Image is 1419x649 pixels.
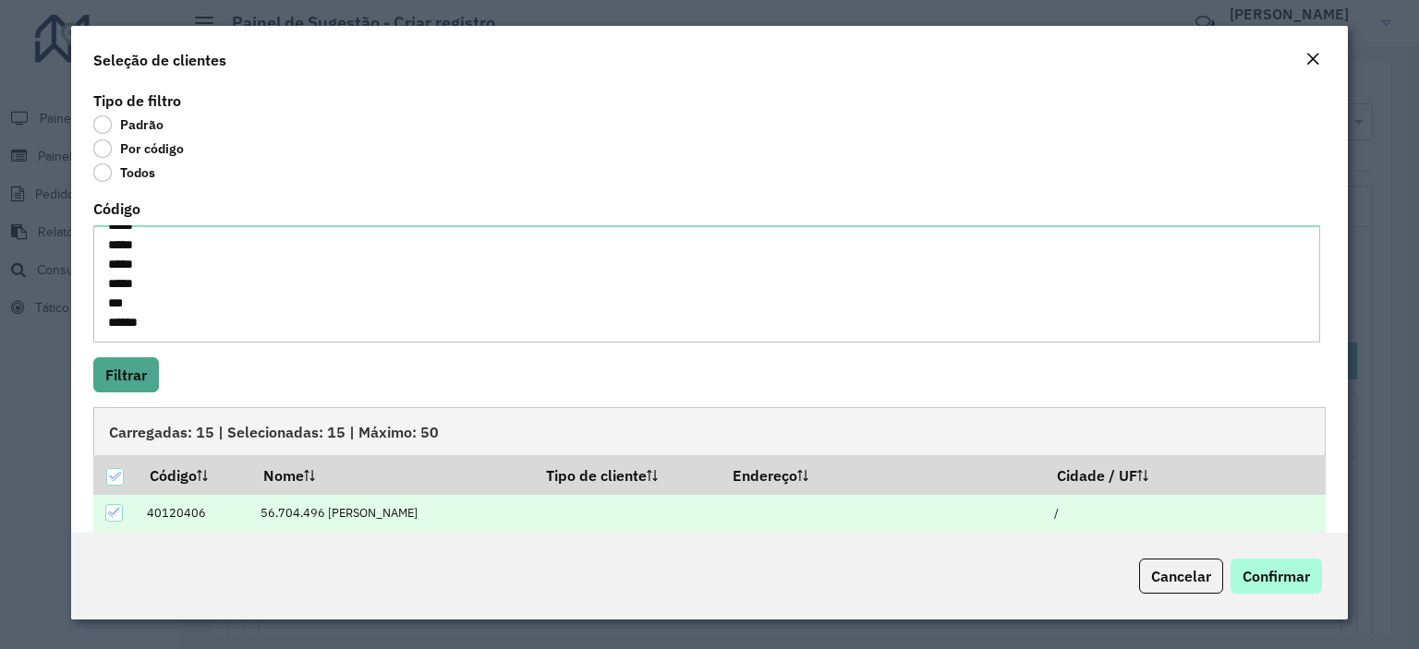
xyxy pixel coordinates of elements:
[1044,495,1325,533] td: /
[1305,52,1320,66] em: Fechar
[93,407,1326,455] div: Carregadas: 15 | Selecionadas: 15 | Máximo: 50
[93,49,226,71] h4: Seleção de clientes
[1151,567,1211,585] span: Cancelar
[93,357,159,392] button: Filtrar
[533,455,721,494] th: Tipo de cliente
[251,495,534,533] td: 56.704.496 [PERSON_NAME]
[1044,532,1325,570] td: /
[251,532,534,570] td: 58.879.127 [PERSON_NAME]
[93,115,164,134] label: Padrão
[251,455,534,494] th: Nome
[1243,567,1310,585] span: Confirmar
[93,163,155,182] label: Todos
[1231,559,1322,594] button: Confirmar
[137,495,250,533] td: 40120406
[137,455,250,494] th: Código
[1139,559,1223,594] button: Cancelar
[93,198,140,220] label: Código
[137,532,250,570] td: 40118217
[93,90,181,112] label: Tipo de filtro
[1044,455,1325,494] th: Cidade / UF
[1300,48,1326,72] button: Close
[93,139,184,158] label: Por código
[721,455,1045,494] th: Endereço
